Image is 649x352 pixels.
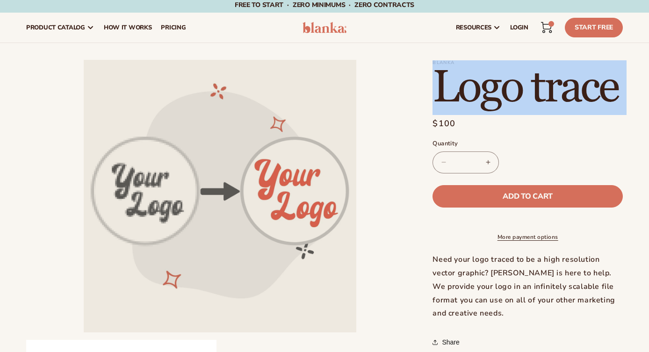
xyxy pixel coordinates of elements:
[303,22,346,33] img: logo
[433,233,623,241] a: More payment options
[565,18,623,37] a: Start Free
[433,253,623,320] div: Need your logo traced to be a high resolution vector graphic? [PERSON_NAME] is here to help. We p...
[161,24,186,31] span: pricing
[26,24,85,31] span: product catalog
[104,24,152,31] span: How It Works
[456,24,491,31] span: resources
[99,13,157,43] a: How It Works
[451,13,505,43] a: resources
[156,13,190,43] a: pricing
[433,60,623,65] p: Blanka
[433,139,623,149] label: Quantity
[510,24,528,31] span: LOGIN
[433,185,623,208] button: Add to cart
[235,0,414,9] span: Free to start · ZERO minimums · ZERO contracts
[503,193,552,200] span: Add to cart
[433,117,455,130] span: $100
[22,13,99,43] a: product catalog
[505,13,533,43] a: LOGIN
[433,65,623,110] h1: Logo trace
